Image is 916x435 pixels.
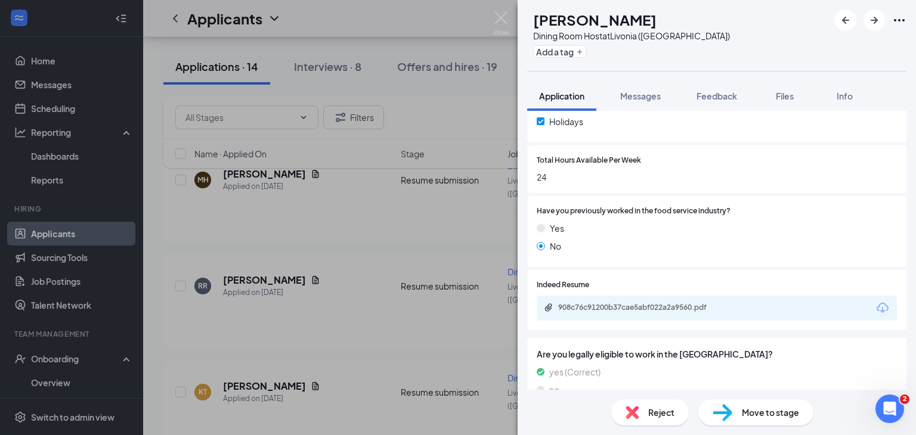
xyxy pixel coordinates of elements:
[533,45,586,58] button: PlusAdd a tag
[537,347,897,361] span: Are you legally eligible to work in the [GEOGRAPHIC_DATA]?
[550,222,564,235] span: Yes
[544,303,737,314] a: Paperclip908c76c91200b37cae5abf022a2a9560.pdf
[864,10,885,31] button: ArrowRight
[742,406,799,419] span: Move to stage
[549,383,559,396] span: no
[875,394,904,423] iframe: Intercom live chat
[697,91,737,101] span: Feedback
[539,91,584,101] span: Application
[900,394,909,404] span: 2
[549,115,583,128] span: Holidays
[533,10,657,30] h1: [PERSON_NAME]
[648,406,674,419] span: Reject
[537,206,731,217] span: Have you previously worked in the food service industry?
[550,240,561,253] span: No
[549,365,601,378] span: yes (Correct)
[838,13,853,27] svg: ArrowLeftNew
[875,301,890,315] svg: Download
[537,279,589,291] span: Indeed Resume
[576,48,583,55] svg: Plus
[837,91,853,101] span: Info
[620,91,661,101] span: Messages
[867,13,881,27] svg: ArrowRight
[892,13,906,27] svg: Ellipses
[835,10,856,31] button: ArrowLeftNew
[776,91,794,101] span: Files
[558,303,725,312] div: 908c76c91200b37cae5abf022a2a9560.pdf
[544,303,553,312] svg: Paperclip
[537,155,641,166] span: Total Hours Available Per Week
[533,30,730,42] div: Dining Room Host at Livonia ([GEOGRAPHIC_DATA])
[537,170,897,184] span: 24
